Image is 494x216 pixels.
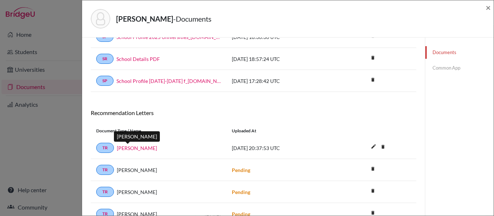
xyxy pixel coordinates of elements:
[96,54,114,64] a: SR
[117,144,157,152] a: [PERSON_NAME]
[367,164,378,174] a: delete
[367,163,378,174] i: delete
[367,53,378,63] a: delete
[117,166,157,174] span: [PERSON_NAME]
[114,131,160,142] div: [PERSON_NAME]
[367,185,378,196] i: delete
[96,143,114,153] a: TR
[232,167,250,173] strong: Pending
[367,74,378,85] i: delete
[367,52,378,63] i: delete
[96,165,114,175] a: TR
[378,141,388,152] i: delete
[367,75,378,85] a: delete
[96,187,114,197] a: TR
[96,76,114,86] a: SP
[116,77,221,85] a: School Profile [DATE]-[DATE] f_[DOMAIN_NAME]_wide
[173,14,212,23] span: - Documents
[116,14,173,23] strong: [PERSON_NAME]
[486,3,491,12] button: Close
[226,77,335,85] div: [DATE] 17:28:42 UTC
[226,55,335,63] div: [DATE] 18:57:24 UTC
[367,142,380,153] button: edit
[368,141,379,152] i: edit
[226,128,335,134] div: Uploaded at
[232,145,280,151] span: [DATE] 20:37:53 UTC
[116,55,160,63] a: School Details PDF
[117,188,157,196] span: [PERSON_NAME]
[232,189,250,195] strong: Pending
[425,46,494,59] a: Documents
[378,142,388,152] a: delete
[91,109,416,116] h6: Recommendation Letters
[367,186,378,196] a: delete
[486,2,491,13] span: ×
[91,128,226,134] div: Document Type / Name
[425,62,494,74] a: Common App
